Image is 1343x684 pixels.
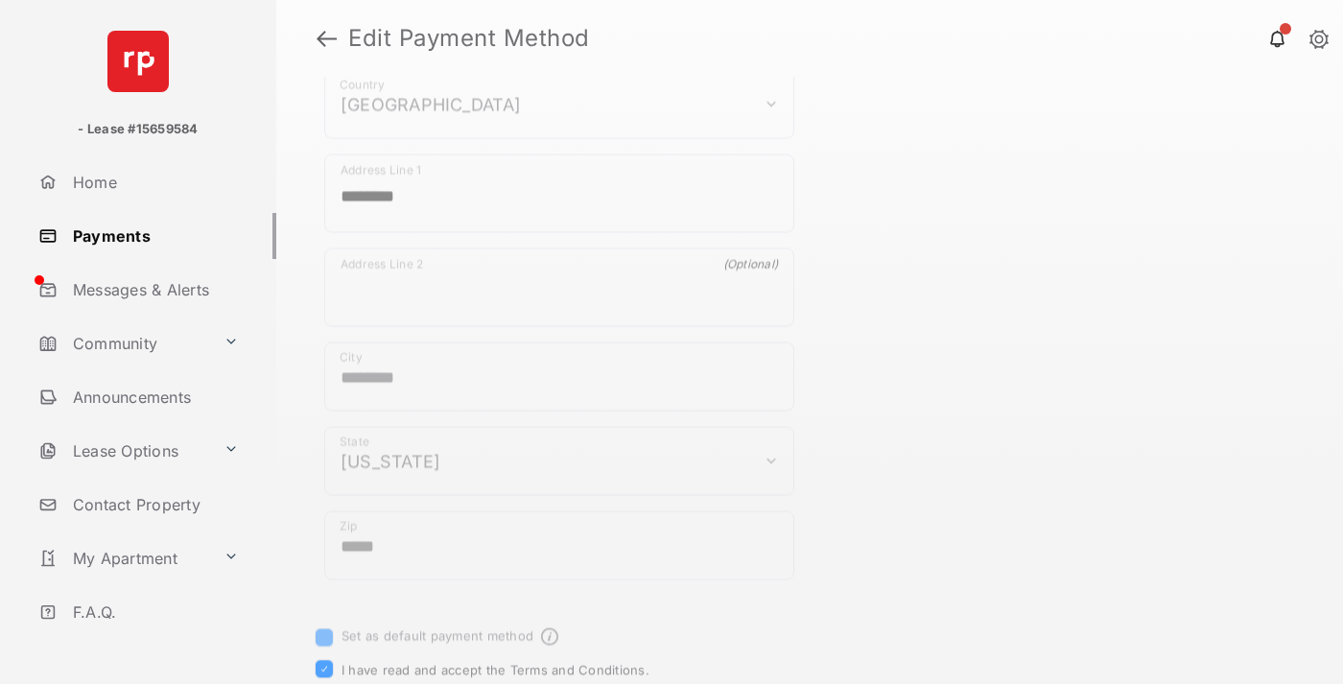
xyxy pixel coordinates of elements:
[31,320,216,366] a: Community
[31,267,276,313] a: Messages & Alerts
[324,342,794,411] div: payment_method_screening[postal_addresses][locality]
[31,482,276,528] a: Contact Property
[324,248,794,326] div: payment_method_screening[postal_addresses][addressLine2]
[541,627,558,645] span: Default payment method info
[348,27,590,50] strong: Edit Payment Method
[107,31,169,92] img: svg+xml;base64,PHN2ZyB4bWxucz0iaHR0cDovL3d3dy53My5vcmcvMjAwMC9zdmciIHdpZHRoPSI2NCIgaGVpZ2h0PSI2NC...
[342,627,533,643] label: Set as default payment method
[31,428,216,474] a: Lease Options
[31,159,276,205] a: Home
[324,426,794,495] div: payment_method_screening[postal_addresses][administrativeArea]
[324,69,794,138] div: payment_method_screening[postal_addresses][country]
[31,374,276,420] a: Announcements
[31,589,276,635] a: F.A.Q.
[78,120,198,139] p: - Lease #15659584
[324,153,794,232] div: payment_method_screening[postal_addresses][addressLine1]
[31,213,276,259] a: Payments
[31,535,216,581] a: My Apartment
[324,510,794,579] div: payment_method_screening[postal_addresses][postalCode]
